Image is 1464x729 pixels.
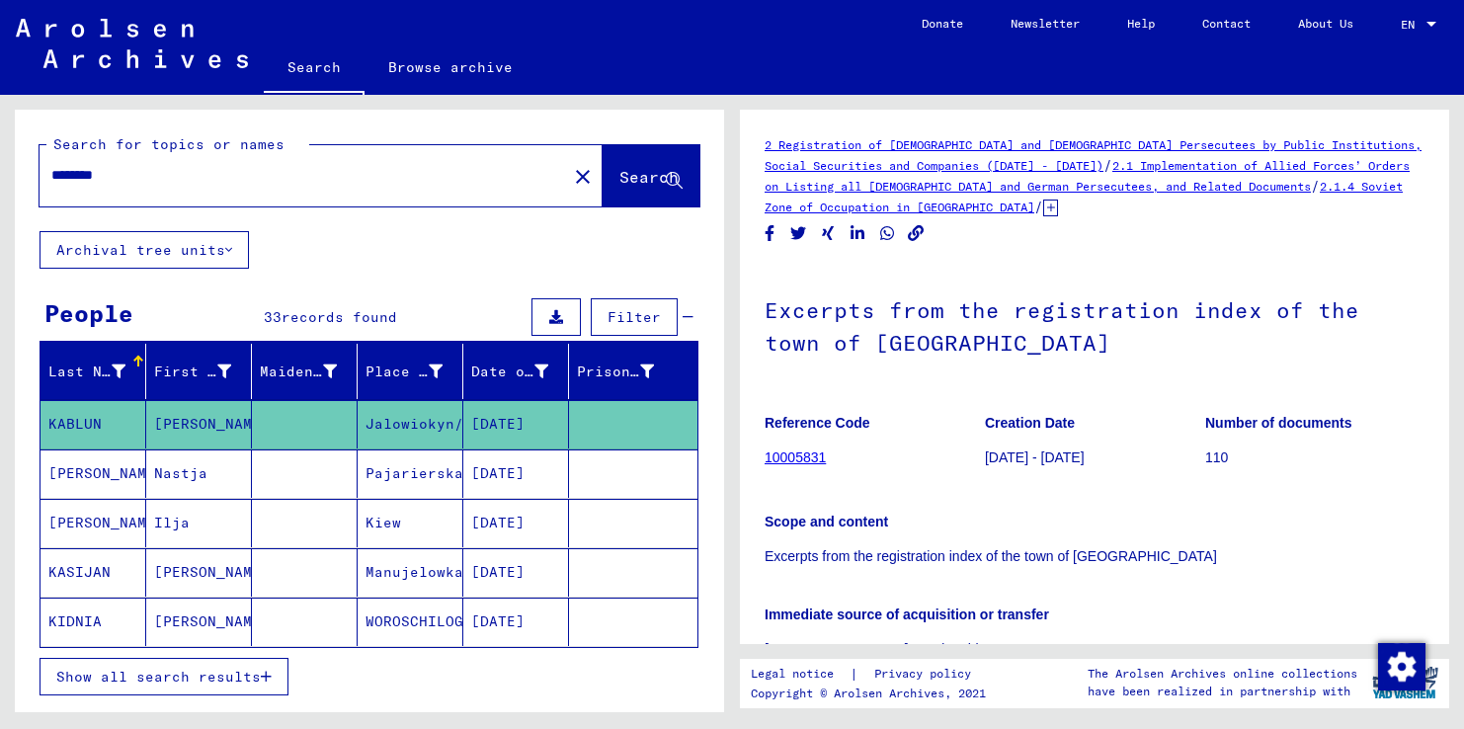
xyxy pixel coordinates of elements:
div: First Name [154,356,256,387]
a: Browse archive [365,43,536,91]
mat-label: Search for topics or names [53,135,285,153]
mat-cell: [DATE] [463,598,569,646]
mat-cell: [PERSON_NAME] [146,548,252,597]
a: 2 Registration of [DEMOGRAPHIC_DATA] and [DEMOGRAPHIC_DATA] Persecutees by Public Institutions, S... [765,137,1422,173]
button: Search [603,145,699,206]
div: Last Name [48,362,125,382]
div: Last Name [48,356,150,387]
div: First Name [154,362,231,382]
mat-icon: close [571,165,595,189]
mat-cell: Ilja [146,499,252,547]
mat-cell: KASIJAN [41,548,146,597]
div: Place of Birth [366,362,443,382]
b: Number of documents [1205,415,1352,431]
span: Filter [608,308,661,326]
h1: Excerpts from the registration index of the town of [GEOGRAPHIC_DATA] [765,265,1424,384]
mat-cell: [DATE] [463,548,569,597]
b: Immediate source of acquisition or transfer [765,607,1049,622]
span: 33 [264,308,282,326]
mat-cell: [DATE] [463,499,569,547]
mat-cell: [DATE] [463,400,569,448]
p: Excerpts from the registration index of the town of [GEOGRAPHIC_DATA] [765,546,1424,567]
span: / [1034,198,1043,215]
mat-cell: [PERSON_NAME] [146,598,252,646]
div: Maiden Name [260,362,337,382]
span: / [1311,177,1320,195]
button: Filter [591,298,678,336]
mat-cell: Kiew [358,499,463,547]
mat-cell: [PERSON_NAME] [146,400,252,448]
span: records found [282,308,397,326]
div: Prisoner # [577,362,654,382]
b: Creation Date [985,415,1075,431]
b: Scope and content [765,514,888,529]
mat-header-cell: Last Name [41,344,146,399]
div: People [44,295,133,331]
p: have been realized in partnership with [1088,683,1357,700]
button: Copy link [906,221,927,246]
mat-header-cell: Date of Birth [463,344,569,399]
img: Change consent [1378,643,1425,690]
div: | [751,664,995,685]
mat-header-cell: Place of Birth [358,344,463,399]
span: Show all search results [56,668,261,686]
div: Prisoner # [577,356,679,387]
img: yv_logo.png [1368,658,1442,707]
mat-header-cell: First Name [146,344,252,399]
div: Date of Birth [471,362,548,382]
button: Share on Twitter [788,221,809,246]
p: 110 [1205,447,1424,468]
button: Archival tree units [40,231,249,269]
mat-cell: Pajarierska/[GEOGRAPHIC_DATA] [358,449,463,498]
mat-header-cell: Maiden Name [252,344,358,399]
div: Place of Birth [366,356,467,387]
div: Maiden Name [260,356,362,387]
button: Clear [563,156,603,196]
a: Legal notice [751,664,850,685]
mat-cell: KIDNIA [41,598,146,646]
button: Share on Xing [818,221,839,246]
mat-header-cell: Prisoner # [569,344,697,399]
a: Search [264,43,365,95]
mat-cell: [PERSON_NAME] [41,449,146,498]
a: Privacy policy [858,664,995,685]
mat-cell: [PERSON_NAME] [41,499,146,547]
mat-cell: Nastja [146,449,252,498]
button: Share on WhatsApp [877,221,898,246]
p: [GEOGRAPHIC_DATA], Stadtarchiv [765,639,1424,660]
mat-cell: Jalowiokyn/Jonowiokyn [358,400,463,448]
mat-cell: WOROSCHILOGRAD [358,598,463,646]
p: [DATE] - [DATE] [985,447,1204,468]
a: 10005831 [765,449,826,465]
button: Share on LinkedIn [848,221,868,246]
span: EN [1401,18,1423,32]
span: Search [619,167,679,187]
mat-cell: [DATE] [463,449,569,498]
button: Share on Facebook [760,221,780,246]
div: Date of Birth [471,356,573,387]
mat-cell: KABLUN [41,400,146,448]
button: Show all search results [40,658,288,695]
p: The Arolsen Archives online collections [1088,665,1357,683]
img: Arolsen_neg.svg [16,19,248,68]
span: / [1103,156,1112,174]
mat-cell: Manujelowka [358,548,463,597]
p: Copyright © Arolsen Archives, 2021 [751,685,995,702]
b: Reference Code [765,415,870,431]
